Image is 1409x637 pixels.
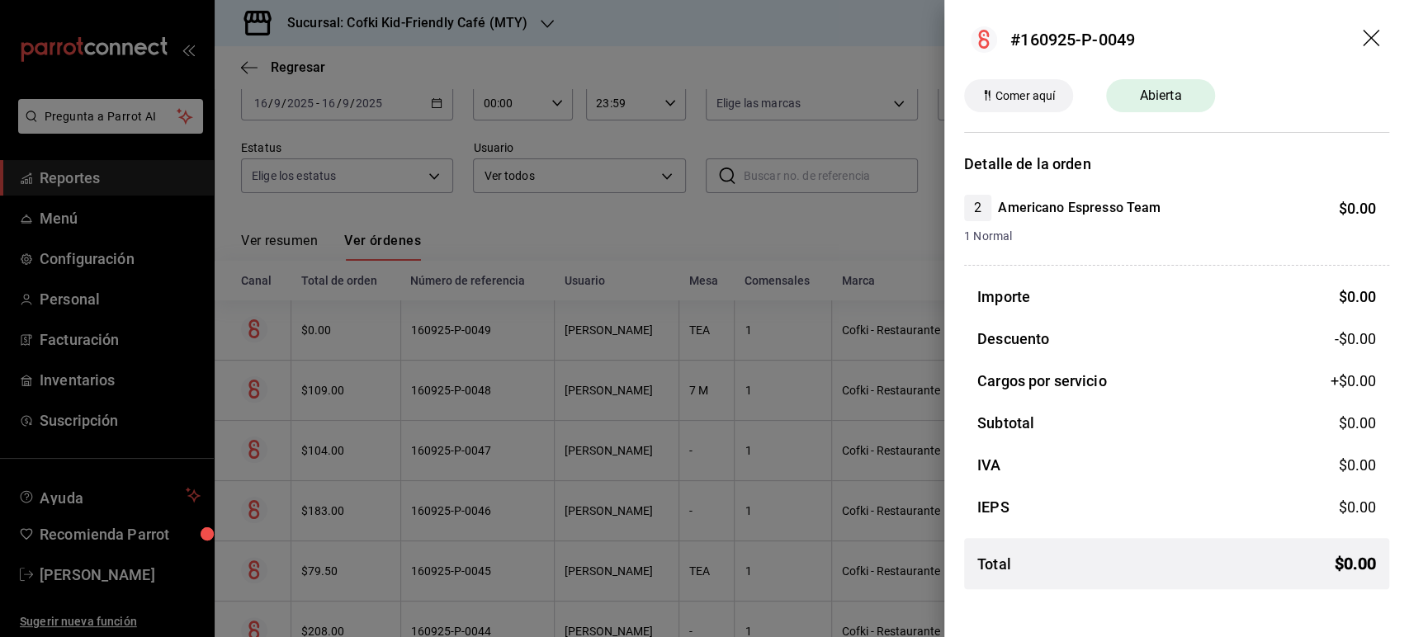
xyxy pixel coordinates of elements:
span: $ 0.00 [1338,498,1376,516]
div: #160925-P-0049 [1010,27,1135,52]
h3: Total [977,553,1011,575]
h3: IEPS [977,496,1009,518]
span: $ 0.00 [1338,288,1376,305]
span: Abierta [1130,86,1192,106]
span: 1 Normal [964,228,1376,245]
h3: Detalle de la orden [964,153,1389,175]
span: $ 0.00 [1338,200,1376,217]
span: Comer aquí [989,87,1061,105]
h3: Importe [977,285,1030,308]
h4: Americano Espresso Team [998,198,1161,218]
span: +$ 0.00 [1330,370,1376,392]
span: $ 0.00 [1338,456,1376,474]
span: $ 0.00 [1338,414,1376,432]
h3: Cargos por servicio [977,370,1107,392]
span: -$0.00 [1334,328,1376,350]
span: $ 0.00 [1334,551,1376,576]
button: drag [1363,30,1383,50]
h3: IVA [977,454,1000,476]
span: 2 [964,198,991,218]
h3: Subtotal [977,412,1034,434]
h3: Descuento [977,328,1049,350]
